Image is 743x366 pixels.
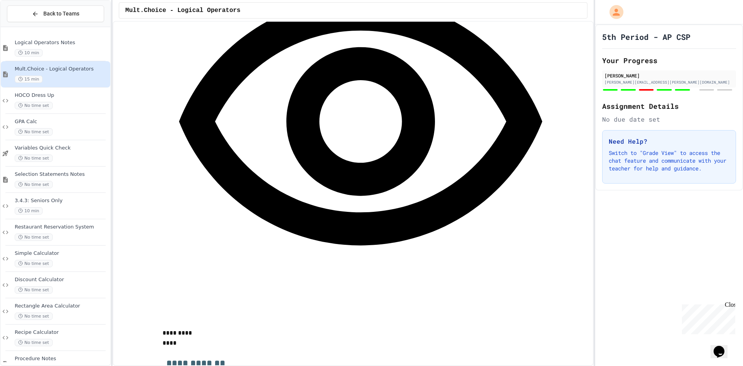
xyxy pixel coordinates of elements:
[15,250,109,257] span: Simple Calculator
[43,10,79,18] span: Back to Teams
[125,6,241,15] span: Mult.Choice - Logical Operators
[15,92,109,99] span: HOCO Dress Up
[602,115,736,124] div: No due date set
[15,76,43,83] span: 15 min
[679,301,735,334] iframe: chat widget
[15,49,43,57] span: 10 min
[15,155,53,162] span: No time set
[15,102,53,109] span: No time set
[15,40,109,46] span: Logical Operators Notes
[15,286,53,294] span: No time set
[602,31,690,42] h1: 5th Period - AP CSP
[15,119,109,125] span: GPA Calc
[3,3,53,49] div: Chat with us now!Close
[602,55,736,66] h2: Your Progress
[609,149,729,172] p: Switch to "Grade View" to access the chat feature and communicate with your teacher for help and ...
[15,181,53,188] span: No time set
[15,145,109,151] span: Variables Quick Check
[15,66,109,72] span: Mult.Choice - Logical Operators
[609,137,729,146] h3: Need Help?
[602,101,736,112] h2: Assignment Details
[15,128,53,136] span: No time set
[15,303,109,309] span: Rectangle Area Calculator
[604,72,734,79] div: [PERSON_NAME]
[15,224,109,230] span: Restaurant Reservation System
[15,277,109,283] span: Discount Calculator
[7,5,104,22] button: Back to Teams
[15,171,109,178] span: Selection Statements Notes
[601,3,625,21] div: My Account
[15,207,43,215] span: 10 min
[15,198,109,204] span: 3.4.3: Seniors Only
[15,329,109,336] span: Recipe Calculator
[15,356,109,362] span: Procedure Notes
[15,313,53,320] span: No time set
[15,339,53,346] span: No time set
[604,79,734,85] div: [PERSON_NAME][EMAIL_ADDRESS][PERSON_NAME][DOMAIN_NAME]
[15,234,53,241] span: No time set
[15,260,53,267] span: No time set
[710,335,735,358] iframe: chat widget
